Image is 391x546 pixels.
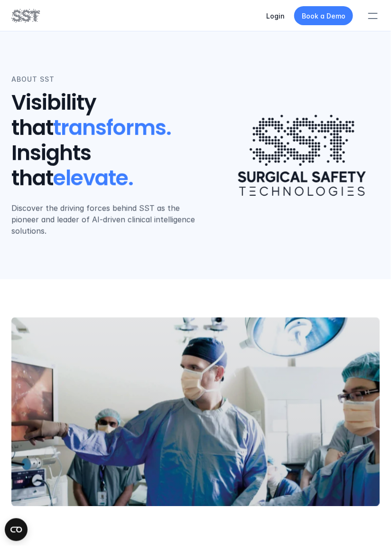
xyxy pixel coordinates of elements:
a: Login [266,12,285,20]
p: ABOUT SST [11,74,55,85]
p: Discover the driving forces behind SST as the pioneer and leader of AI-driven clinical intelligen... [11,202,206,237]
span: elevate. [53,163,133,192]
span: transforms. [53,113,171,142]
span: Insights that [11,138,95,192]
img: Surgical Safety Technologies logo [226,101,379,210]
a: Book a Demo [294,6,353,25]
p: Book a Demo [302,11,345,21]
img: SST logo [11,8,40,24]
span: Visibility that [11,88,101,142]
button: Open CMP widget [5,518,28,541]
